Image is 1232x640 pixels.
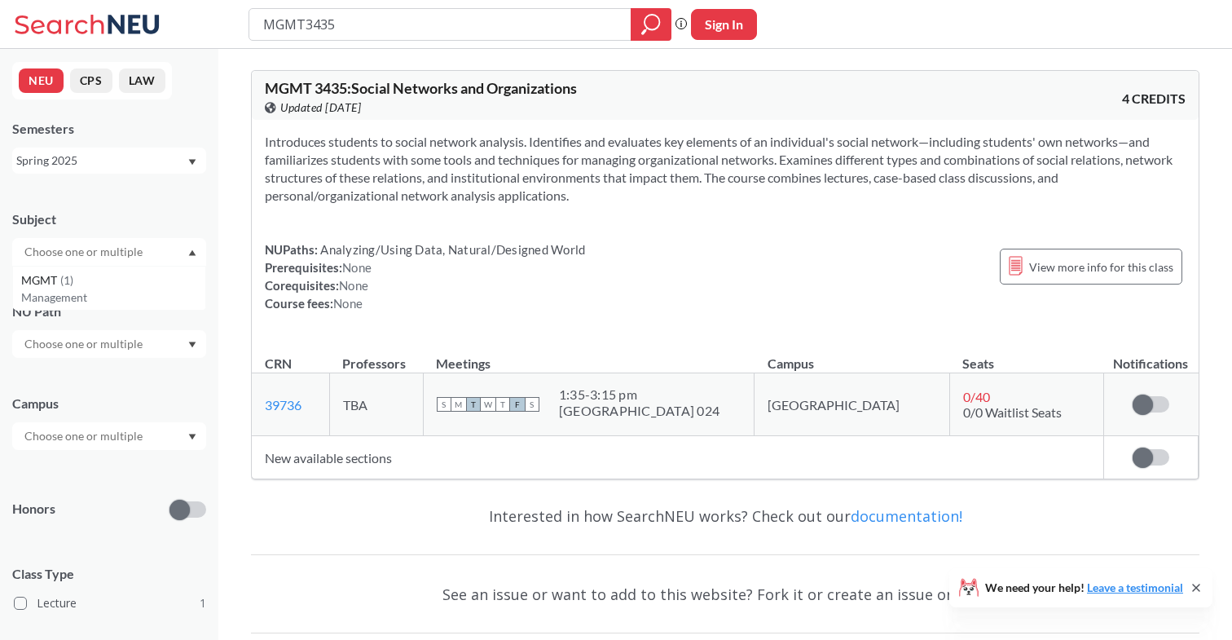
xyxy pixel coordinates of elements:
span: MGMT [21,271,60,289]
th: Meetings [423,338,755,373]
div: Subject [12,210,206,228]
span: None [333,296,363,311]
span: 0/0 Waitlist Seats [963,404,1062,420]
span: We need your help! [985,582,1183,594]
p: Management [21,289,205,306]
button: Sign In [691,9,757,40]
span: W [481,397,495,412]
p: Honors [12,500,55,519]
div: NUPaths: Prerequisites: Corequisites: Course fees: [265,241,585,312]
svg: Dropdown arrow [188,159,196,166]
th: Professors [329,338,423,373]
div: CRN [265,355,292,373]
div: Dropdown arrow [12,422,206,450]
th: Notifications [1103,338,1198,373]
div: magnifying glass [631,8,671,41]
th: Seats [949,338,1103,373]
a: documentation! [851,506,962,526]
label: Lecture [14,593,206,614]
div: Campus [12,395,206,413]
span: MGMT 3435 : Social Networks and Organizations [265,79,577,97]
a: Leave a testimonial [1087,580,1183,594]
input: Choose one or multiple [16,426,153,446]
div: Semesters [12,120,206,138]
span: View more info for this class [1029,257,1173,277]
span: ( 1 ) [60,273,73,287]
td: TBA [329,373,423,436]
button: LAW [119,68,165,93]
svg: magnifying glass [641,13,661,36]
span: T [495,397,510,412]
th: Campus [755,338,949,373]
svg: Dropdown arrow [188,249,196,256]
span: 4 CREDITS [1122,90,1186,108]
input: Choose one or multiple [16,242,153,262]
span: M [451,397,466,412]
button: NEU [19,68,64,93]
span: Updated [DATE] [280,99,361,117]
input: Class, professor, course number, "phrase" [262,11,619,38]
div: Dropdown arrowMGMT(1)Management [12,238,206,266]
div: [GEOGRAPHIC_DATA] 024 [559,403,719,419]
span: None [342,260,372,275]
div: See an issue or want to add to this website? Fork it or create an issue on . [251,571,1199,618]
td: New available sections [252,436,1103,479]
button: CPS [70,68,112,93]
div: Spring 2025 [16,152,187,170]
span: T [466,397,481,412]
span: S [525,397,539,412]
section: Introduces students to social network analysis. Identifies and evaluates key elements of an indiv... [265,133,1186,205]
span: Class Type [12,565,206,583]
span: F [510,397,525,412]
span: 0 / 40 [963,389,990,404]
td: [GEOGRAPHIC_DATA] [755,373,949,436]
input: Choose one or multiple [16,334,153,354]
div: Interested in how SearchNEU works? Check out our [251,492,1199,540]
a: 39736 [265,397,301,413]
span: 1 [200,594,206,612]
span: None [339,278,368,293]
div: Dropdown arrow [12,330,206,358]
span: Analyzing/Using Data, Natural/Designed World [318,242,585,257]
span: S [437,397,451,412]
svg: Dropdown arrow [188,434,196,440]
div: Spring 2025Dropdown arrow [12,148,206,174]
div: NU Path [12,302,206,320]
svg: Dropdown arrow [188,342,196,348]
div: 1:35 - 3:15 pm [559,386,719,403]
